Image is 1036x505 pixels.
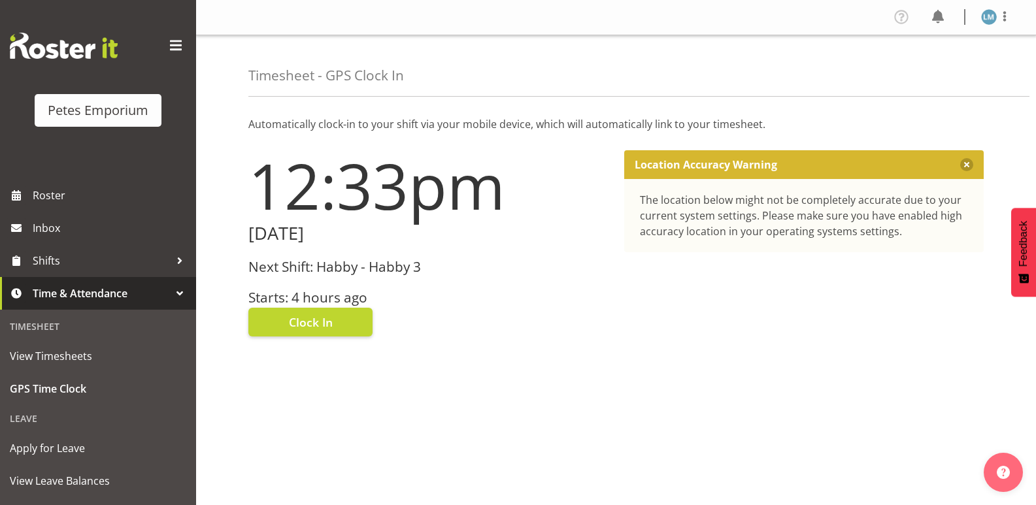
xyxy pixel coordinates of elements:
[3,432,193,464] a: Apply for Leave
[10,379,186,399] span: GPS Time Clock
[33,218,190,238] span: Inbox
[981,9,997,25] img: lianne-morete5410.jpg
[33,186,190,205] span: Roster
[3,372,193,405] a: GPS Time Clock
[3,313,193,340] div: Timesheet
[48,101,148,120] div: Petes Emporium
[10,471,186,491] span: View Leave Balances
[248,68,404,83] h4: Timesheet - GPS Clock In
[1011,208,1036,297] button: Feedback - Show survey
[1018,221,1029,267] span: Feedback
[3,340,193,372] a: View Timesheets
[960,158,973,171] button: Close message
[289,314,333,331] span: Clock In
[248,259,609,274] h3: Next Shift: Habby - Habby 3
[635,158,777,171] p: Location Accuracy Warning
[640,192,969,239] div: The location below might not be completely accurate due to your current system settings. Please m...
[248,290,609,305] h3: Starts: 4 hours ago
[997,466,1010,479] img: help-xxl-2.png
[248,150,609,221] h1: 12:33pm
[3,464,193,497] a: View Leave Balances
[10,346,186,366] span: View Timesheets
[248,223,609,244] h2: [DATE]
[248,308,373,336] button: Clock In
[10,33,118,59] img: Rosterit website logo
[3,405,193,432] div: Leave
[33,251,170,270] span: Shifts
[248,116,984,132] p: Automatically clock-in to your shift via your mobile device, which will automatically link to you...
[10,438,186,458] span: Apply for Leave
[33,284,170,303] span: Time & Attendance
